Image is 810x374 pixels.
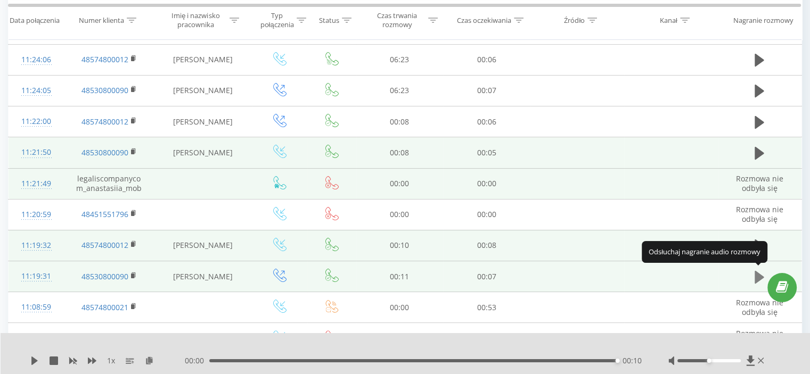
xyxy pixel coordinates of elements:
[356,230,443,261] td: 00:10
[736,328,783,348] span: Rozmowa nie odbyła się
[81,271,128,281] a: 48530800090
[616,359,620,363] div: Accessibility label
[19,49,53,70] div: 11:24:06
[369,11,426,29] div: Czas trwania rozmowy
[443,44,530,75] td: 00:06
[154,230,252,261] td: [PERSON_NAME]
[736,204,783,224] span: Rozmowa nie odbyła się
[319,15,339,24] div: Status
[356,323,443,354] td: 00:00
[19,235,53,256] div: 11:19:32
[64,168,154,199] td: legaliscompanycom_anastasiia_mob
[443,75,530,106] td: 00:07
[443,106,530,137] td: 00:06
[623,355,642,366] span: 00:10
[443,261,530,292] td: 00:07
[736,173,783,193] span: Rozmowa nie odbyła się
[79,15,124,24] div: Numer klienta
[19,80,53,101] div: 11:24:05
[19,142,53,163] div: 11:21:50
[81,147,128,157] a: 48530800090
[356,292,443,323] td: 00:00
[642,241,767,262] div: Odsłuchaj nagranie audio rozmowy
[10,15,60,24] div: Data połączenia
[356,168,443,199] td: 00:00
[185,355,209,366] span: 00:00
[154,261,252,292] td: [PERSON_NAME]
[19,173,53,194] div: 11:21:49
[107,355,115,366] span: 1 x
[356,44,443,75] td: 06:23
[443,137,530,168] td: 00:05
[356,199,443,230] td: 00:00
[736,297,783,317] span: Rozmowa nie odbyła się
[733,15,793,24] div: Nagranie rozmowy
[19,266,53,287] div: 11:19:31
[443,230,530,261] td: 00:08
[356,137,443,168] td: 00:08
[81,85,128,95] a: 48530800090
[19,328,53,348] div: 10:56:06
[356,106,443,137] td: 00:08
[19,297,53,318] div: 11:08:59
[81,209,128,219] a: 48451551796
[81,54,128,64] a: 48574800012
[443,323,530,354] td: 00:33
[154,75,252,106] td: [PERSON_NAME]
[81,117,128,127] a: 48574800012
[154,137,252,168] td: [PERSON_NAME]
[154,106,252,137] td: [PERSON_NAME]
[443,168,530,199] td: 00:00
[356,75,443,106] td: 06:23
[81,240,128,250] a: 48574800012
[19,111,53,132] div: 11:22:00
[260,11,293,29] div: Typ połączenia
[564,15,585,24] div: Źródło
[660,15,677,24] div: Kanał
[154,44,252,75] td: [PERSON_NAME]
[165,11,227,29] div: Imię i nazwisko pracownika
[443,199,530,230] td: 00:00
[443,292,530,323] td: 00:53
[457,15,511,24] div: Czas oczekiwania
[707,359,711,363] div: Accessibility label
[356,261,443,292] td: 00:11
[19,204,53,225] div: 11:20:59
[81,302,128,312] a: 48574800021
